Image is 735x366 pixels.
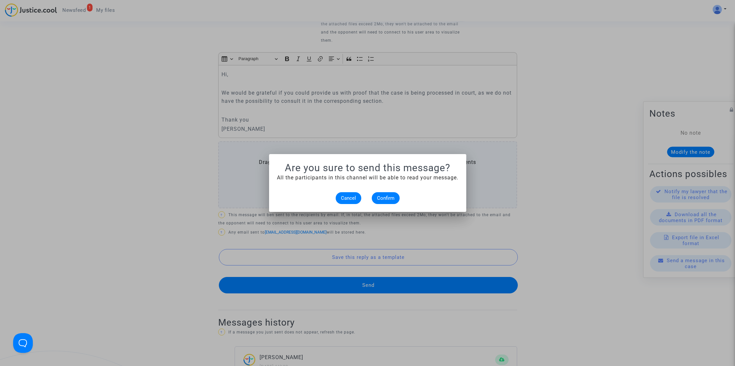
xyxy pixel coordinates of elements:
button: Confirm [372,192,400,204]
h1: Are you sure to send this message? [277,162,458,174]
span: Cancel [341,195,356,201]
span: All the participants in this channel will be able to read your message. [277,174,458,181]
iframe: Help Scout Beacon - Open [13,333,33,353]
button: Cancel [336,192,361,204]
span: Confirm [377,195,394,201]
